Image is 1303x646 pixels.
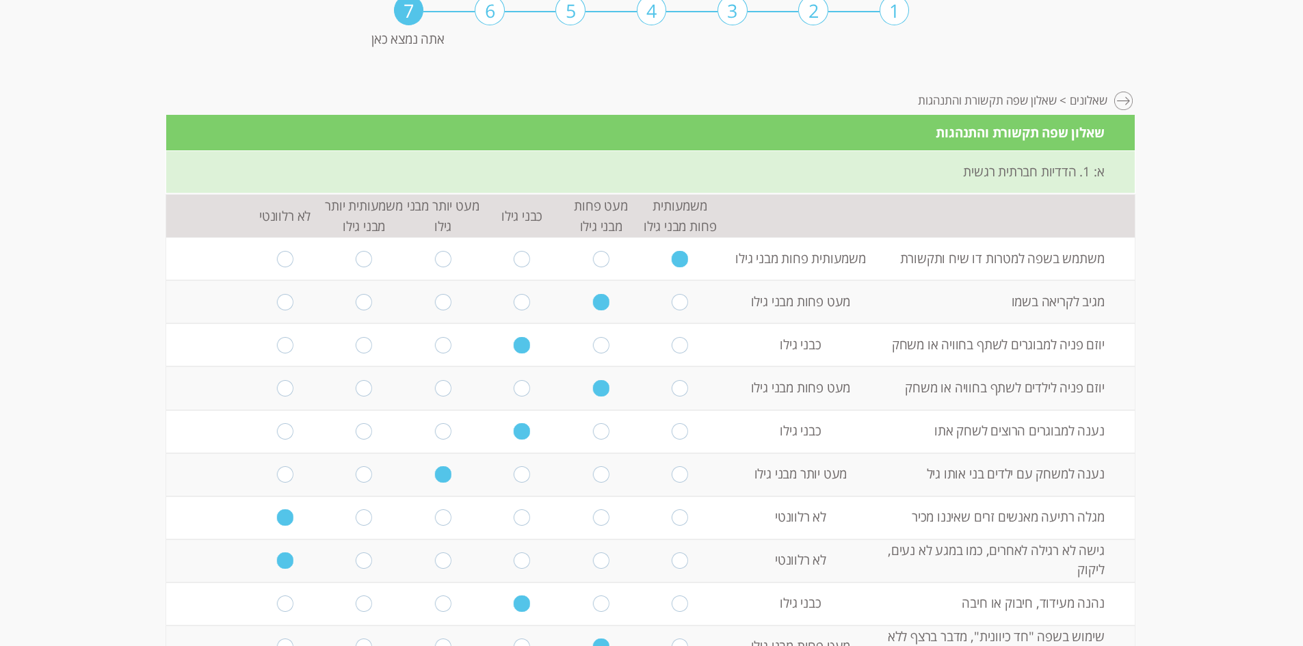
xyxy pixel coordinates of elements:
label: אתה נמצא כאן [371,30,445,49]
